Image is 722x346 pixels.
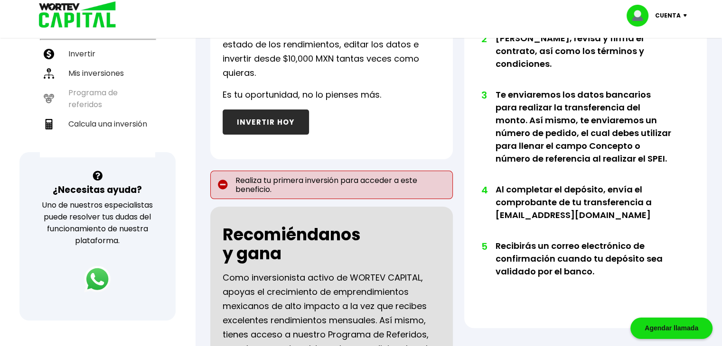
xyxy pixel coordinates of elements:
li: Al completar el depósito, envía el comprobante de tu transferencia a [EMAIL_ADDRESS][DOMAIN_NAME] [496,183,673,239]
img: error-circle.027baa21.svg [218,180,228,190]
a: Calcula una inversión [40,114,155,134]
a: Mis inversiones [40,64,155,83]
img: inversiones-icon.6695dc30.svg [44,68,54,79]
span: 3 [481,88,486,102]
button: INVERTIR HOY [223,109,309,135]
img: invertir-icon.b3b967d7.svg [44,49,54,59]
p: Uno de nuestros especialistas puede resolver tus dudas del funcionamiento de nuestra plataforma. [32,199,163,246]
li: [PERSON_NAME], revisa y firma el contrato, así como los términos y condiciones. [496,32,673,88]
li: Recibirás un correo electrónico de confirmación cuando tu depósito sea validado por el banco. [496,239,673,296]
p: Cuenta [655,9,681,23]
a: Invertir [40,44,155,64]
p: Es tu oportunidad, no lo pienses más. [223,88,381,102]
h3: ¿Necesitas ayuda? [53,183,142,197]
span: 4 [481,183,486,197]
img: calculadora-icon.17d418c4.svg [44,119,54,129]
p: Realiza tu primera inversión para acceder a este beneficio. [210,171,453,199]
span: 5 [481,239,486,254]
img: profile-image [627,5,655,27]
h2: Recomiéndanos y gana [223,225,361,263]
span: 2 [481,32,486,46]
ul: Capital [40,18,155,157]
img: icon-down [681,14,694,17]
p: En tu perfil de WORTEV CAPITAL puedes consultar el estado de los rendimientos, editar los datos e... [223,23,441,80]
img: logos_whatsapp-icon.242b2217.svg [84,266,111,292]
li: Te enviaremos los datos bancarios para realizar la transferencia del monto. Así mismo, te enviare... [496,88,673,183]
div: Agendar llamada [630,318,713,339]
